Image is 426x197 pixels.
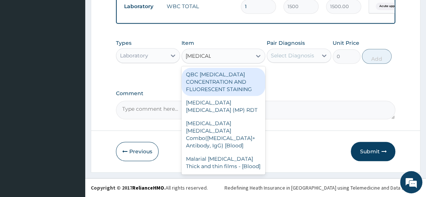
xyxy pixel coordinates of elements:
[271,52,314,59] div: Select Diagnosis
[333,39,359,47] label: Unit Price
[116,90,396,97] label: Comment
[182,117,265,152] div: [MEDICAL_DATA] [MEDICAL_DATA] Combo([MEDICAL_DATA]+ Antibody, IgG) [Blood]
[182,96,265,117] div: [MEDICAL_DATA] [MEDICAL_DATA] (MP) RDT
[351,142,395,161] button: Submit
[116,40,132,46] label: Types
[120,52,148,59] div: Laboratory
[43,54,102,129] span: We're online!
[116,142,159,161] button: Previous
[85,178,426,197] footer: All rights reserved.
[14,37,30,56] img: d_794563401_company_1708531726252_794563401
[132,184,164,191] a: RelianceHMO
[182,68,265,96] div: QBC [MEDICAL_DATA] CONCENTRATION AND FLUORESCENT STAINING
[267,39,305,47] label: Pair Diagnosis
[39,41,124,51] div: Chat with us now
[4,124,141,150] textarea: Type your message and hit 'Enter'
[182,39,194,47] label: Item
[91,184,166,191] strong: Copyright © 2017 .
[122,4,139,21] div: Minimize live chat window
[224,184,420,191] div: Redefining Heath Insurance in [GEOGRAPHIC_DATA] using Telemedicine and Data Science!
[182,152,265,173] div: Malarial [MEDICAL_DATA] Thick and thin films - [Blood]
[362,49,392,64] button: Add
